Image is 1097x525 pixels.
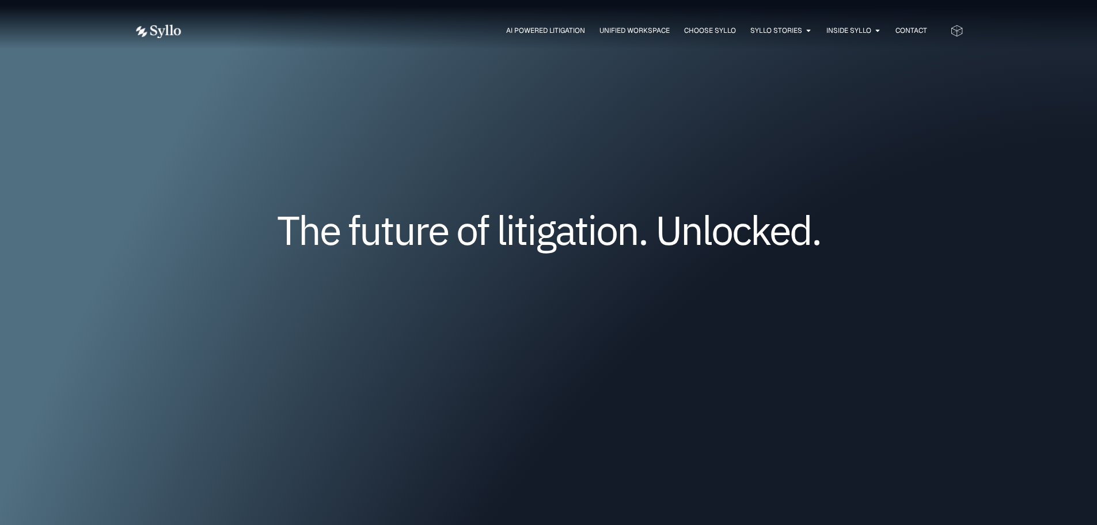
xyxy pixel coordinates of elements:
a: Inside Syllo [826,25,871,36]
div: Menu Toggle [204,25,927,36]
img: white logo [134,24,181,39]
a: Contact [895,25,927,36]
a: Unified Workspace [599,25,670,36]
a: AI Powered Litigation [506,25,585,36]
h1: The future of litigation. Unlocked. [203,211,894,249]
nav: Menu [204,25,927,36]
a: Syllo Stories [750,25,802,36]
a: Choose Syllo [684,25,736,36]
